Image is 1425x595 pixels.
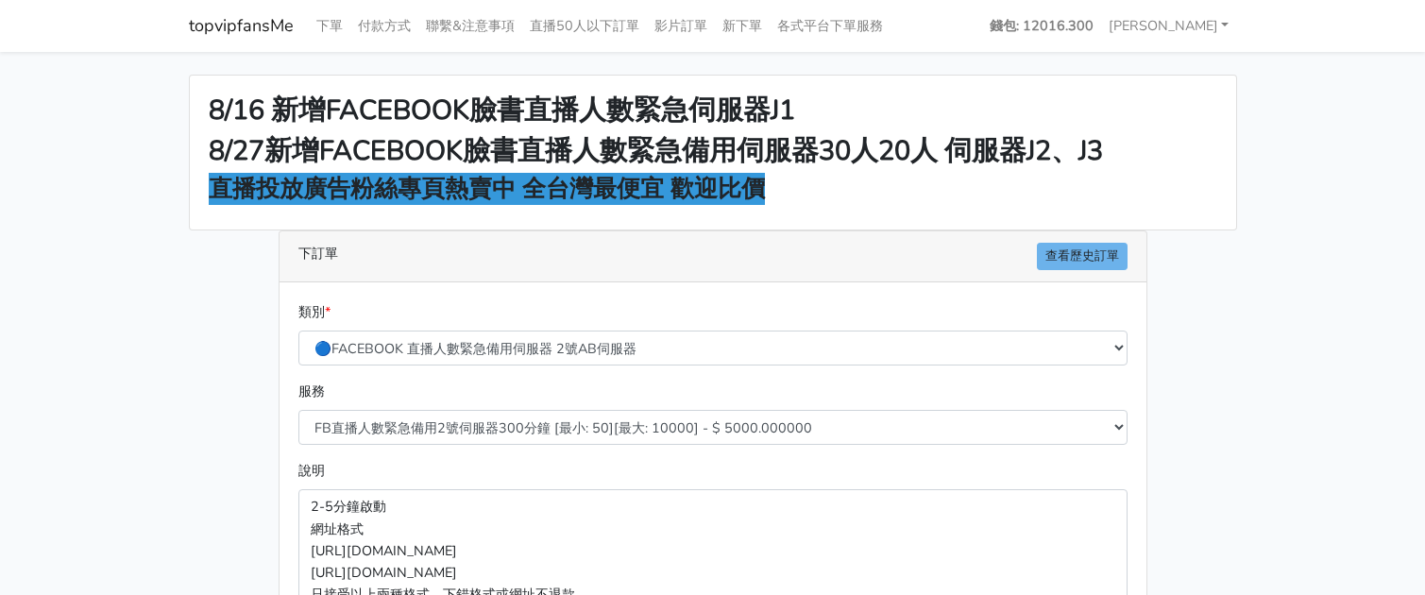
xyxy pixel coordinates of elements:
[715,8,770,44] a: 新下單
[982,8,1101,44] a: 錢包: 12016.300
[647,8,715,44] a: 影片訂單
[298,460,325,482] label: 說明
[418,8,522,44] a: 聯繫&注意事項
[209,92,795,128] strong: 8/16 新增FACEBOOK臉書直播人數緊急伺服器J1
[209,132,1103,169] strong: 8/27新增FACEBOOK臉書直播人數緊急備用伺服器30人20人 伺服器J2、J3
[189,8,294,44] a: topvipfansMe
[298,381,325,402] label: 服務
[522,8,647,44] a: 直播50人以下訂單
[990,16,1094,35] strong: 錢包: 12016.300
[1101,8,1237,44] a: [PERSON_NAME]
[309,8,350,44] a: 下單
[298,301,331,323] label: 類別
[1037,243,1128,270] a: 查看歷史訂單
[770,8,891,44] a: 各式平台下單服務
[280,231,1146,282] div: 下訂單
[209,173,765,205] strong: 直播投放廣告粉絲專頁熱賣中 全台灣最便宜 歡迎比價
[350,8,418,44] a: 付款方式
